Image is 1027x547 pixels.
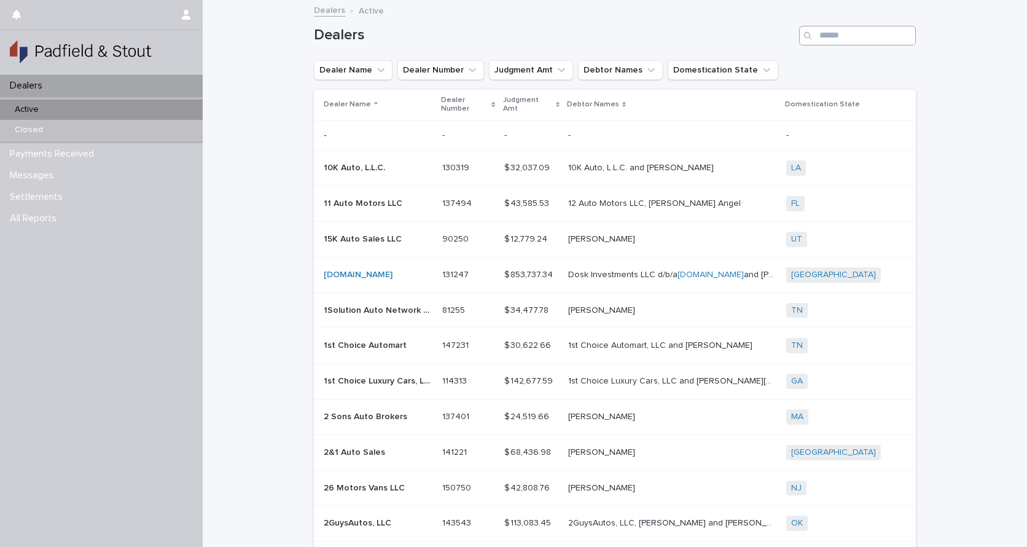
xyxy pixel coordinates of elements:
[5,213,66,224] p: All Reports
[567,98,619,111] p: Debtor Names
[568,196,743,209] p: 12 Auto Motors LLC, [PERSON_NAME] Angel
[324,270,392,279] a: [DOMAIN_NAME]
[314,435,916,470] tr: 2&1 Auto Sales2&1 Auto Sales 141221141221 $ 68,436.98$ 68,436.98 [PERSON_NAME][PERSON_NAME] [GEOG...
[791,199,800,209] a: FL
[568,374,779,387] p: 1st Choice Luxury Cars, LLC and [PERSON_NAME][DEMOGRAPHIC_DATA]
[324,481,407,494] p: 26 Motors Vans LLC
[504,481,552,494] p: $ 42,808.76
[568,128,573,141] p: -
[489,60,573,80] button: Judgment Amt
[791,305,803,316] a: TN
[568,338,755,351] p: 1st Choice Automart, LLC and [PERSON_NAME]
[442,481,474,494] p: 150750
[442,338,471,351] p: 147231
[324,98,371,111] p: Dealer Name
[314,151,916,186] tr: 10K Auto, L.L.C.10K Auto, L.L.C. 130319130319 $ 32,037.09$ 32,037.09 10K Auto, L.L.C. and [PERSON...
[503,93,553,116] p: Judgment Amt
[314,328,916,364] tr: 1st Choice Automart1st Choice Automart 147231147231 $ 30,622.66$ 30,622.66 1st Choice Automart, L...
[568,445,638,458] p: [PERSON_NAME]
[568,303,638,316] p: [PERSON_NAME]
[5,125,53,135] p: Closed
[442,196,474,209] p: 137494
[314,257,916,293] tr: [DOMAIN_NAME] 131247131247 $ 853,737.34$ 853,737.34 Dosk Investments LLC d/b/a[DOMAIN_NAME]and [P...
[786,130,896,141] p: -
[791,163,801,173] a: LA
[504,409,552,422] p: $ 24,519.66
[504,445,553,458] p: $ 68,436.98
[785,98,860,111] p: Domestication State
[314,506,916,541] tr: 2GuysAutos, LLC2GuysAutos, LLC 143543143543 $ 113,083.45$ 113,083.45 2GuysAutos, LLC, [PERSON_NAM...
[324,374,435,387] p: 1st Choice Luxury Cars, LLC
[504,128,509,141] p: -
[5,191,72,203] p: Settlements
[504,196,552,209] p: $ 43,585.53
[314,26,794,44] h1: Dealers
[324,409,410,422] p: 2 Sons Auto Brokers
[442,128,447,141] p: -
[5,170,63,181] p: Messages
[442,303,467,316] p: 81255
[791,483,802,494] a: NJ
[442,160,472,173] p: 130319
[324,232,404,245] p: 15K Auto Sales LLC
[5,148,104,160] p: Payments Received
[504,303,551,316] p: $ 34,477.78
[324,160,388,173] p: 10K Auto, L.L.C.
[791,234,802,245] a: UT
[10,40,152,65] img: gSPaZaQw2XYDTaYHK8uQ
[314,470,916,506] tr: 26 Motors Vans LLC26 Motors Vans LLC 150750150750 $ 42,808.76$ 42,808.76 [PERSON_NAME][PERSON_NAM...
[504,374,555,387] p: $ 142,677.59
[442,445,469,458] p: 141221
[504,516,553,529] p: $ 113,083.45
[314,364,916,399] tr: 1st Choice Luxury Cars, LLC1st Choice Luxury Cars, LLC 114313114313 $ 142,677.59$ 142,677.59 1st ...
[324,338,409,351] p: 1st Choice Automart
[504,232,550,245] p: $ 12,779.24
[314,60,392,80] button: Dealer Name
[791,376,803,387] a: GA
[442,409,472,422] p: 137401
[568,516,779,529] p: 2GuysAutos, LLC, Jordan Macias Ramos and Jesus Alfredo Soto-Parra
[791,518,803,529] a: OK
[568,409,638,422] p: [PERSON_NAME]
[324,303,435,316] p: 1Solution Auto Network LLC
[397,60,484,80] button: Dealer Number
[314,120,916,151] tr: -- -- -- -- -
[668,60,778,80] button: Domestication State
[568,232,638,245] p: [PERSON_NAME]
[5,80,52,92] p: Dealers
[314,293,916,328] tr: 1Solution Auto Network LLC1Solution Auto Network LLC 8125581255 $ 34,477.78$ 34,477.78 [PERSON_NA...
[5,104,49,115] p: Active
[578,60,663,80] button: Debtor Names
[314,186,916,222] tr: 11 Auto Motors LLC11 Auto Motors LLC 137494137494 $ 43,585.53$ 43,585.53 12 Auto Motors LLC, [PER...
[314,2,345,17] a: Dealers
[504,267,555,280] p: $ 853,737.34
[441,93,488,116] p: Dealer Number
[442,374,469,387] p: 114313
[568,160,716,173] p: 10K Auto, L.L.C. and [PERSON_NAME]
[324,196,405,209] p: 11 Auto Motors LLC
[442,516,474,529] p: 143543
[324,445,388,458] p: 2&1 Auto Sales
[359,3,384,17] p: Active
[442,267,471,280] p: 131247
[314,399,916,435] tr: 2 Sons Auto Brokers2 Sons Auto Brokers 137401137401 $ 24,519.66$ 24,519.66 [PERSON_NAME][PERSON_N...
[314,221,916,257] tr: 15K Auto Sales LLC15K Auto Sales LLC 9025090250 $ 12,779.24$ 12,779.24 [PERSON_NAME][PERSON_NAME] UT
[791,412,803,422] a: MA
[442,232,471,245] p: 90250
[568,267,779,280] p: Dosk Investments LLC d/b/a and [PERSON_NAME]
[799,26,916,45] input: Search
[568,481,638,494] p: [PERSON_NAME]
[791,340,803,351] a: TN
[504,338,553,351] p: $ 30,622.66
[504,160,552,173] p: $ 32,037.09
[324,516,394,529] p: 2GuysAutos, LLC
[324,128,329,141] p: -
[791,270,876,280] a: [GEOGRAPHIC_DATA]
[791,447,876,458] a: [GEOGRAPHIC_DATA]
[678,270,744,279] a: [DOMAIN_NAME]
